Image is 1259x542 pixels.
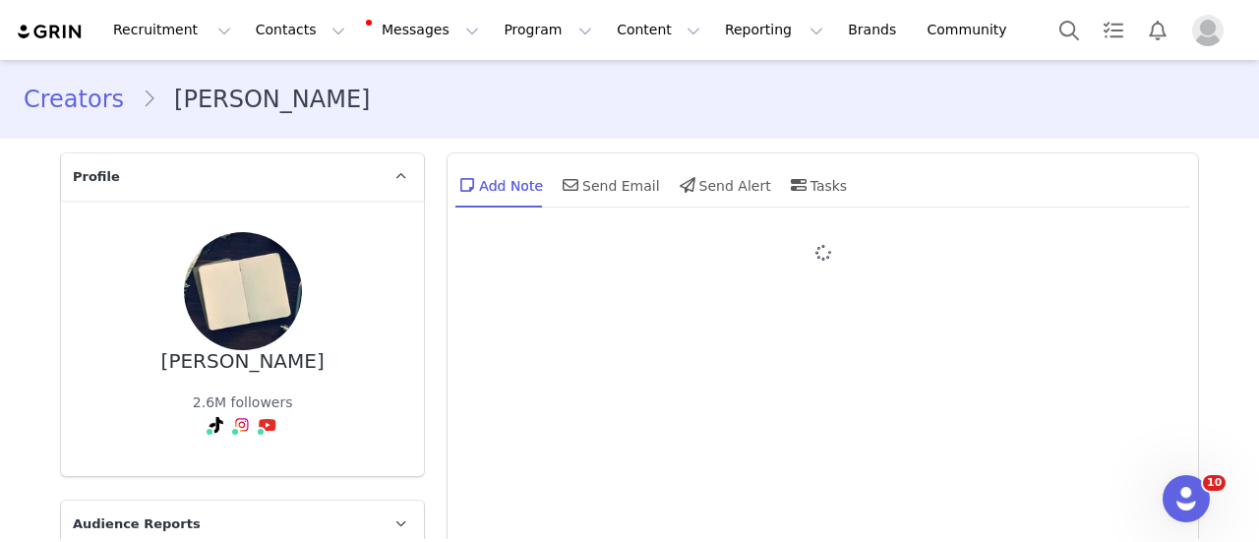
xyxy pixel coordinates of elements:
[101,8,243,52] button: Recruitment
[713,8,835,52] button: Reporting
[161,350,325,373] div: [PERSON_NAME]
[455,161,543,209] div: Add Note
[676,161,771,209] div: Send Alert
[1048,8,1091,52] button: Search
[559,161,660,209] div: Send Email
[1092,8,1135,52] a: Tasks
[916,8,1028,52] a: Community
[73,167,120,187] span: Profile
[1163,475,1210,522] iframe: Intercom live chat
[492,8,604,52] button: Program
[1180,15,1243,46] button: Profile
[1192,15,1224,46] img: placeholder-profile.jpg
[358,8,491,52] button: Messages
[605,8,712,52] button: Content
[1203,475,1226,491] span: 10
[184,232,302,350] img: 842b3fa1-30f0-4727-a9cd-302e92718597.jpg
[234,417,250,433] img: instagram.svg
[836,8,914,52] a: Brands
[787,161,848,209] div: Tasks
[16,23,85,41] img: grin logo
[24,82,142,117] a: Creators
[73,514,201,534] span: Audience Reports
[244,8,357,52] button: Contacts
[193,392,293,413] div: 2.6M followers
[1136,8,1179,52] button: Notifications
